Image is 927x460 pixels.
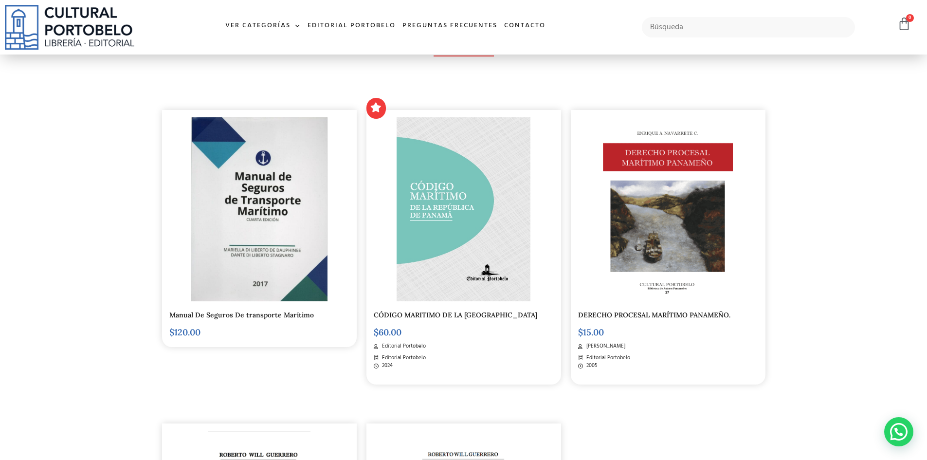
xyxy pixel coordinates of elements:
[304,16,399,37] a: Editorial Portobelo
[169,327,200,338] bdi: 120.00
[603,117,732,301] img: Captura_de_Pantalla_2020-08-31_a_las_10.33.25_a._m.-2.png
[169,311,314,319] a: Manual De Seguros De transporte Marítimo
[374,311,537,319] a: CÓDIGO MARITIMO DE LA [GEOGRAPHIC_DATA]
[584,362,598,370] span: 2005
[584,354,630,362] span: Editorial Portobelo
[642,17,855,37] input: Búsqueda
[584,342,625,350] span: [PERSON_NAME]
[169,327,174,338] span: $
[374,327,379,338] span: $
[380,362,393,370] span: 2024
[501,16,549,37] a: Contacto
[397,117,531,301] img: CD-011-CODIGO-MARITIMO
[578,327,583,338] span: $
[380,354,426,362] span: Editorial Portobelo
[578,311,730,319] a: DERECHO PROCESAL MARÍTIMO PANAMEÑO.
[399,16,501,37] a: Preguntas frecuentes
[897,17,911,31] a: 0
[374,327,401,338] bdi: 60.00
[578,327,604,338] bdi: 15.00
[380,342,426,350] span: Editorial Portobelo
[906,14,914,22] span: 0
[222,16,304,37] a: Ver Categorías
[191,117,327,301] img: img20221102_16392863-scaled-1.jpg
